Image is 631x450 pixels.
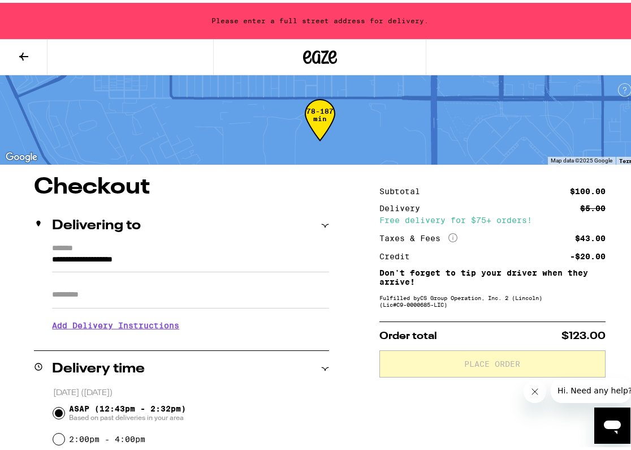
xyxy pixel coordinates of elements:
label: 2:00pm - 4:00pm [69,432,145,441]
div: Credit [379,250,418,258]
iframe: Button to launch messaging window [594,405,630,441]
span: ASAP (12:43pm - 2:32pm) [69,401,186,419]
div: $100.00 [570,185,606,192]
div: $43.00 [575,232,606,239]
span: Based on past deliveries in your area [69,410,186,419]
div: Free delivery for $75+ orders! [379,213,606,221]
iframe: Message from company [551,375,631,400]
iframe: Close message [524,378,546,400]
span: Hi. Need any help? [7,8,81,17]
div: -$20.00 [570,250,606,258]
p: [DATE] ([DATE]) [53,385,330,396]
h2: Delivering to [52,216,141,230]
p: Don't forget to tip your driver when they arrive! [379,265,606,284]
div: Subtotal [379,185,428,192]
div: $5.00 [580,202,606,209]
div: Delivery [379,202,428,209]
span: Place Order [464,357,520,365]
div: 78-187 min [305,105,335,147]
span: $123.00 [561,328,606,338]
span: Order total [379,328,437,338]
h2: Delivery time [52,359,145,373]
div: Fulfilled by CS Group Operation, Inc. 2 (Lincoln) (Lic# C9-0000685-LIC ) [379,292,606,305]
img: Google [3,147,40,162]
h3: Add Delivery Instructions [52,310,329,336]
p: We'll contact you at [PHONE_NUMBER] when we arrive [52,336,329,345]
div: Taxes & Fees [379,230,457,241]
a: Open this area in Google Maps (opens a new window) [3,147,40,162]
h1: Checkout [34,173,329,196]
button: Place Order [379,348,606,375]
span: Map data ©2025 Google [551,155,612,161]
